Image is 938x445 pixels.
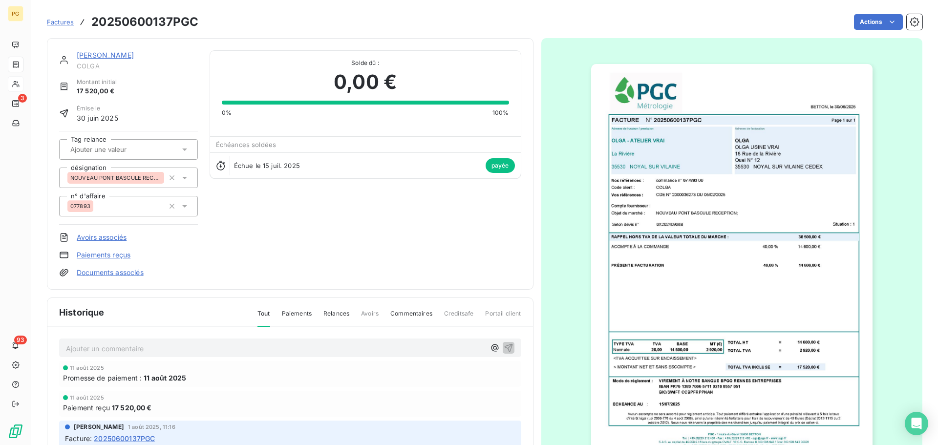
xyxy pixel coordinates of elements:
span: Échue le 15 juil. 2025 [234,162,300,170]
span: Historique [59,306,105,319]
span: 1 août 2025, 11:16 [128,424,175,430]
span: Portail client [485,309,521,326]
span: Paiements [282,309,312,326]
span: 11 août 2025 [144,373,186,383]
a: Factures [47,17,74,27]
span: 11 août 2025 [70,395,104,401]
a: 3 [8,96,23,111]
span: 0,00 € [334,67,397,97]
span: COLGA [77,62,198,70]
span: Émise le [77,104,118,113]
span: 93 [14,336,27,344]
span: 20250600137PGC [94,433,155,444]
span: 077893 [70,203,90,209]
span: 100% [492,108,509,117]
span: Promesse de paiement : [63,373,142,383]
a: Documents associés [77,268,144,277]
span: payée [486,158,515,173]
div: Open Intercom Messenger [905,412,928,435]
div: PG [8,6,23,21]
span: 30 juin 2025 [77,113,118,123]
span: Solde dû : [222,59,509,67]
span: [PERSON_NAME] [74,423,124,431]
span: Facture : [65,433,92,444]
span: Échéances soldées [216,141,277,148]
span: Paiement reçu [63,403,110,413]
span: 3 [18,94,27,103]
span: 17 520,00 € [112,403,152,413]
span: 11 août 2025 [70,365,104,371]
span: 0% [222,108,232,117]
span: Creditsafe [444,309,474,326]
img: Logo LeanPay [8,424,23,439]
span: Tout [257,309,270,327]
span: Relances [323,309,349,326]
a: Avoirs associés [77,233,127,242]
span: Montant initial [77,78,117,86]
button: Actions [854,14,903,30]
span: 17 520,00 € [77,86,117,96]
input: Ajouter une valeur [69,145,168,154]
a: [PERSON_NAME] [77,51,134,59]
h3: 20250600137PGC [91,13,198,31]
span: Factures [47,18,74,26]
a: Paiements reçus [77,250,130,260]
span: Commentaires [390,309,432,326]
span: NOUVEAU PONT BASCULE RECEPTION [70,175,161,181]
span: Avoirs [361,309,379,326]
